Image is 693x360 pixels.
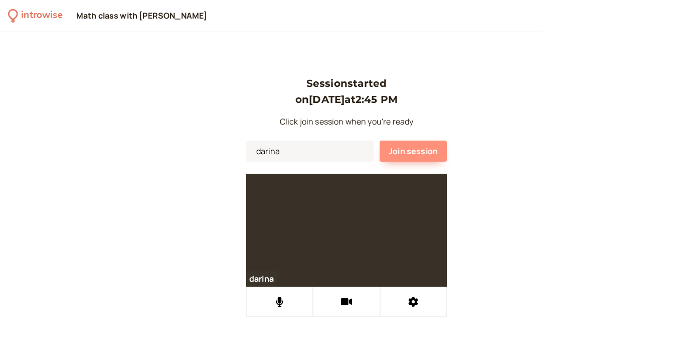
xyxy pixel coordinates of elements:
button: Settings [380,287,447,317]
input: Your Name [246,141,374,162]
div: Math class with [PERSON_NAME] [76,11,208,22]
button: Turn off video [313,287,380,317]
div: darina [246,274,277,284]
button: Mute audio [246,287,313,317]
span: Join session [389,146,438,157]
p: Click join session when you're ready [246,115,447,129]
button: Join session [380,141,447,162]
div: introwise [21,8,62,24]
h3: Session started on [DATE] at 2:45 PM [246,75,447,108]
